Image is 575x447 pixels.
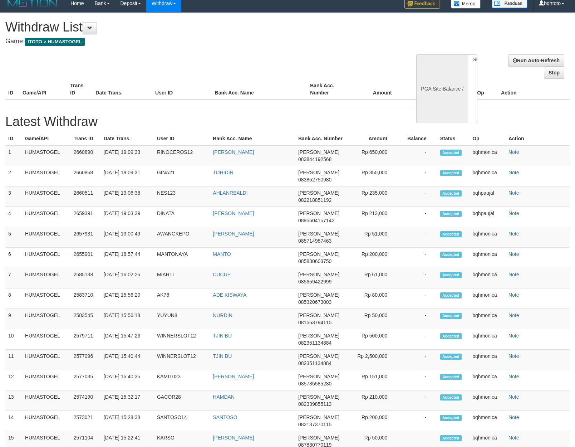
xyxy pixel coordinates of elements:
[508,190,519,196] a: Note
[470,411,506,431] td: bqhmonica
[352,268,398,288] td: Rp 61,000
[355,79,402,99] th: Amount
[352,132,398,145] th: Amount
[101,207,154,227] td: [DATE] 19:03:39
[298,197,331,203] span: 082218851192
[508,149,519,155] a: Note
[298,272,339,277] span: [PERSON_NAME]
[398,309,437,329] td: -
[398,248,437,268] td: -
[508,353,519,359] a: Note
[5,350,22,370] td: 11
[22,390,71,411] td: HUMASTOGEL
[71,186,101,207] td: 2660511
[213,374,254,379] a: [PERSON_NAME]
[5,186,22,207] td: 3
[213,333,232,339] a: TJIN BU
[398,145,437,166] td: -
[298,218,334,223] span: 0895604157142
[101,329,154,350] td: [DATE] 15:47:23
[152,79,212,99] th: User ID
[440,231,462,237] span: Accepted
[154,207,210,227] td: DINATA
[352,390,398,411] td: Rp 210,000
[101,309,154,329] td: [DATE] 15:56:18
[101,166,154,186] td: [DATE] 19:09:31
[5,248,22,268] td: 6
[352,166,398,186] td: Rp 350,000
[154,132,210,145] th: User ID
[101,370,154,390] td: [DATE] 15:40:35
[213,435,254,441] a: [PERSON_NAME]
[398,186,437,207] td: -
[213,414,237,420] a: SANTOSO
[508,170,519,175] a: Note
[398,411,437,431] td: -
[470,227,506,248] td: bqhmonica
[154,329,210,350] td: WINNERSLOT12
[213,251,231,257] a: MANTO
[298,435,339,441] span: [PERSON_NAME]
[5,145,22,166] td: 1
[22,248,71,268] td: HUMASTOGEL
[213,292,246,298] a: ADE KISWAYA
[5,411,22,431] td: 14
[22,268,71,288] td: HUMASTOGEL
[298,156,331,162] span: 083844192568
[5,79,20,99] th: ID
[440,313,462,319] span: Accepted
[213,394,235,400] a: HAMDAN
[470,350,506,370] td: bqhmonica
[398,390,437,411] td: -
[71,309,101,329] td: 2583545
[93,79,152,99] th: Date Trans.
[101,350,154,370] td: [DATE] 15:40:44
[508,374,519,379] a: Note
[154,186,210,207] td: NES123
[298,299,331,305] span: 085320673003
[298,422,331,427] span: 082137370115
[352,411,398,431] td: Rp 200,000
[352,329,398,350] td: Rp 500,000
[298,401,331,407] span: 082339855113
[307,79,355,99] th: Bank Acc. Number
[298,170,339,175] span: [PERSON_NAME]
[440,354,462,360] span: Accepted
[440,394,462,400] span: Accepted
[101,227,154,248] td: [DATE] 19:00:49
[71,411,101,431] td: 2573021
[213,149,254,155] a: [PERSON_NAME]
[154,288,210,309] td: AK78
[498,79,570,99] th: Action
[398,227,437,248] td: -
[440,252,462,258] span: Accepted
[470,390,506,411] td: bqhmonica
[298,231,339,237] span: [PERSON_NAME]
[71,132,101,145] th: Trans ID
[22,227,71,248] td: HUMASTOGEL
[440,190,462,196] span: Accepted
[71,350,101,370] td: 2577096
[298,279,331,285] span: 085659422999
[474,79,498,99] th: Op
[22,166,71,186] td: HUMASTOGEL
[22,309,71,329] td: HUMASTOGEL
[154,370,210,390] td: KAMIT023
[154,166,210,186] td: GINA21
[470,329,506,350] td: bqhmonica
[398,132,437,145] th: Balance
[154,390,210,411] td: GACOR28
[22,186,71,207] td: HUMASTOGEL
[398,329,437,350] td: -
[20,79,67,99] th: Game/API
[71,166,101,186] td: 2660858
[213,272,231,277] a: CUCUP
[154,145,210,166] td: RINOCEROS12
[154,268,210,288] td: MIARTI
[5,166,22,186] td: 2
[154,248,210,268] td: MANTONAYA
[22,370,71,390] td: HUMASTOGEL
[22,288,71,309] td: HUMASTOGEL
[22,329,71,350] td: HUMASTOGEL
[470,145,506,166] td: bqhmonica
